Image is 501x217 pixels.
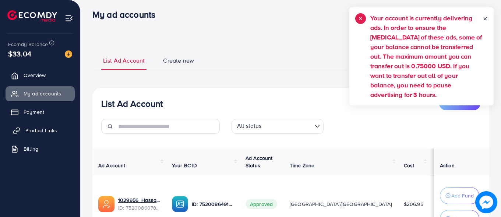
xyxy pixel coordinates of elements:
[65,50,72,58] img: image
[404,162,414,169] span: Cost
[404,200,423,208] span: $206.95
[451,191,474,200] p: Add Fund
[118,196,160,204] a: 1029956_Hassam_1750906624197
[264,120,312,132] input: Search for option
[101,98,163,109] h3: List Ad Account
[25,127,57,134] span: Product Links
[24,108,44,116] span: Payment
[6,86,75,101] a: My ad accounts
[475,191,497,213] img: image
[118,204,160,211] span: ID: 7520086078024515591
[24,90,61,97] span: My ad accounts
[163,56,194,65] span: Create new
[98,162,126,169] span: Ad Account
[290,162,314,169] span: Time Zone
[370,13,483,99] h5: Your account is currently delivering ads. In order to ensure the [MEDICAL_DATA] of these ads, som...
[7,47,32,60] span: $33.04
[232,119,324,134] div: Search for option
[118,196,160,211] div: <span class='underline'>1029956_Hassam_1750906624197</span></br>7520086078024515591
[246,199,277,209] span: Approved
[65,14,73,22] img: menu
[103,56,145,65] span: List Ad Account
[7,10,57,22] img: logo
[236,120,263,132] span: All status
[192,200,234,209] p: ID: 7520086491469692945
[440,162,455,169] span: Action
[24,145,38,153] span: Billing
[98,196,114,212] img: ic-ads-acc.e4c84228.svg
[6,141,75,156] a: Billing
[8,41,48,48] span: Ecomdy Balance
[6,105,75,119] a: Payment
[172,162,197,169] span: Your BC ID
[92,9,161,20] h3: My ad accounts
[290,200,392,208] span: [GEOGRAPHIC_DATA]/[GEOGRAPHIC_DATA]
[6,68,75,83] a: Overview
[6,123,75,138] a: Product Links
[440,187,479,204] button: Add Fund
[172,196,188,212] img: ic-ba-acc.ded83a64.svg
[24,71,46,79] span: Overview
[246,154,273,169] span: Ad Account Status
